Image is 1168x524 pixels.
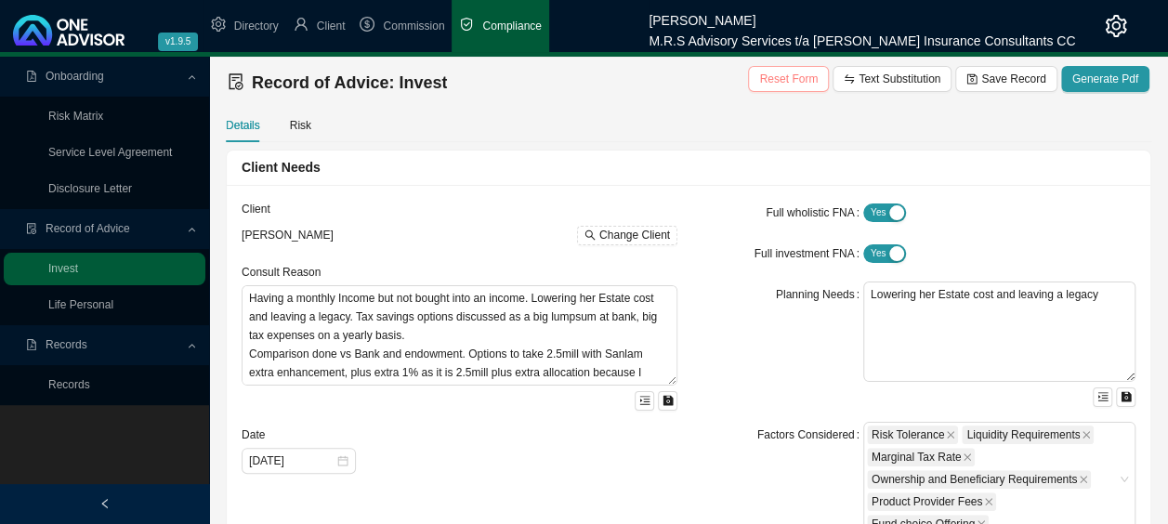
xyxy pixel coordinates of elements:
[663,395,674,406] span: save
[242,229,334,242] span: [PERSON_NAME]
[1072,70,1138,88] span: Generate Pdf
[13,15,125,46] img: 2df55531c6924b55f21c4cf5d4484680-logo-light.svg
[228,73,244,90] span: file-done
[946,430,955,439] span: close
[459,17,474,32] span: safety
[26,71,37,82] span: file-pdf
[863,282,1135,382] textarea: Lowering her Estate cost and leaving a legacy
[776,282,863,308] label: Planning Needs
[859,70,940,88] span: Text Substitution
[383,20,444,33] span: Commission
[211,17,226,32] span: setting
[844,73,855,85] span: swap
[867,448,976,466] span: Marginal Tax Rate
[48,262,78,275] a: Invest
[872,493,982,510] span: Product Provider Fees
[962,426,1094,444] span: Liquidity Requirements
[1105,15,1127,37] span: setting
[1061,66,1149,92] button: Generate Pdf
[46,222,130,235] span: Record of Advice
[48,378,90,391] a: Records
[242,285,677,386] textarea: Having a monthly Income but not bought into an income. Lowering her Estate cost and leaving a leg...
[984,497,993,506] span: close
[1121,391,1132,402] span: save
[249,452,335,470] input: Select date
[867,492,996,511] span: Product Provider Fees
[1082,430,1091,439] span: close
[242,263,330,282] label: Consult Reason
[872,426,944,443] span: Risk Tolerance
[482,20,541,33] span: Compliance
[317,20,346,33] span: Client
[966,426,1080,443] span: Liquidity Requirements
[748,66,829,92] button: Reset Form
[26,223,37,234] span: file-done
[872,449,962,465] span: Marginal Tax Rate
[755,241,863,267] label: Full investment FNA
[1097,391,1109,402] span: menu-unfold
[360,17,374,32] span: dollar
[46,338,87,351] span: Records
[963,452,972,462] span: close
[584,229,596,241] span: search
[1079,475,1088,484] span: close
[48,298,113,311] a: Life Personal
[757,422,863,448] label: Factors Considered
[955,66,1056,92] button: Save Record
[599,226,670,244] span: Change Client
[833,66,951,92] button: Text Substitution
[48,110,103,123] a: Risk Matrix
[577,226,677,245] button: Change Client
[242,426,274,444] label: Date
[766,200,863,226] label: Full wholistic FNA
[242,200,279,218] label: Client
[639,395,650,406] span: menu-unfold
[252,73,447,92] span: Record of Advice: Invest
[966,73,978,85] span: save
[242,157,1135,178] div: Client Needs
[48,146,172,159] a: Service Level Agreement
[158,33,198,51] span: v1.9.5
[294,17,308,32] span: user
[48,182,132,195] a: Disclosure Letter
[46,70,104,83] span: Onboarding
[290,116,311,135] div: Risk
[867,470,1091,489] span: Ownership and Beneficiary Requirements
[867,426,958,444] span: Risk Tolerance
[226,116,260,135] div: Details
[649,5,1075,25] div: [PERSON_NAME]
[981,70,1045,88] span: Save Record
[872,471,1077,488] span: Ownership and Beneficiary Requirements
[759,70,818,88] span: Reset Form
[234,20,279,33] span: Directory
[26,339,37,350] span: file-pdf
[649,25,1075,46] div: M.R.S Advisory Services t/a [PERSON_NAME] Insurance Consultants CC
[99,498,111,509] span: left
